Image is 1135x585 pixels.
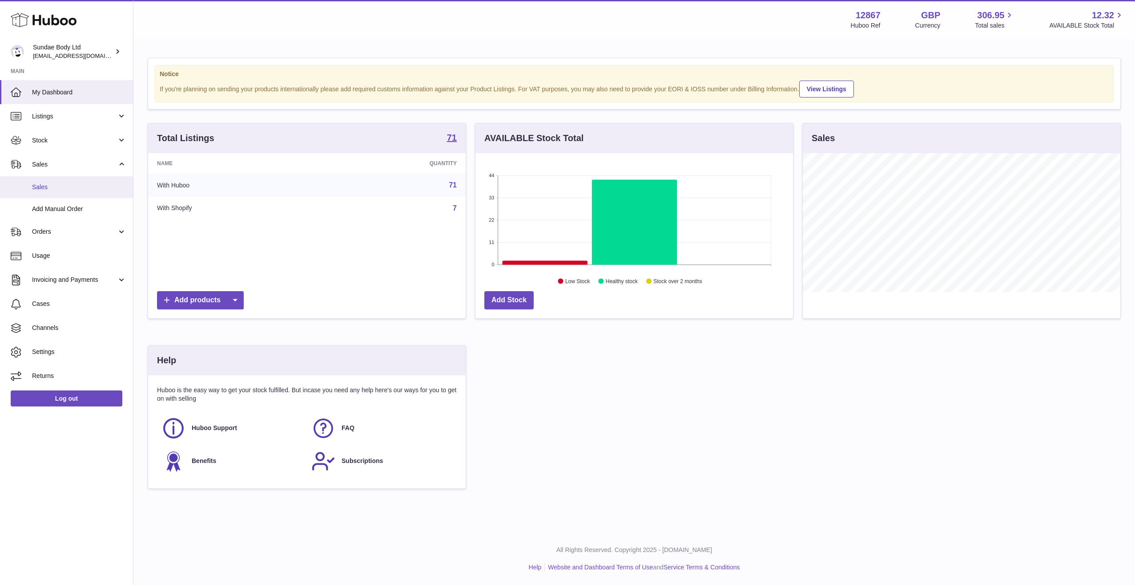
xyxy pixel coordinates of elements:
[157,291,244,309] a: Add products
[157,386,457,403] p: Huboo is the easy way to get your stock fulfilled. But incase you need any help here's our ways f...
[484,291,534,309] a: Add Stock
[157,132,214,144] h3: Total Listings
[1092,9,1114,21] span: 12.32
[453,204,457,212] a: 7
[192,424,237,432] span: Huboo Support
[11,45,24,58] img: felicity@sundaebody.com
[32,136,117,145] span: Stock
[489,240,494,245] text: 11
[489,195,494,200] text: 33
[32,276,117,284] span: Invoicing and Payments
[548,564,653,571] a: Website and Dashboard Terms of Use
[851,21,881,30] div: Huboo Ref
[157,354,176,366] h3: Help
[192,457,216,465] span: Benefits
[664,564,740,571] a: Service Terms & Conditions
[161,416,302,440] a: Huboo Support
[319,153,466,174] th: Quantity
[32,227,117,236] span: Orders
[33,43,113,60] div: Sundae Body Ltd
[32,183,126,191] span: Sales
[32,112,117,121] span: Listings
[606,278,638,284] text: Healthy stock
[921,9,940,21] strong: GBP
[975,21,1014,30] span: Total sales
[32,372,126,380] span: Returns
[545,563,740,572] li: and
[977,9,1004,21] span: 306.95
[148,174,319,197] td: With Huboo
[529,564,542,571] a: Help
[915,21,941,30] div: Currency
[141,546,1128,554] p: All Rights Reserved. Copyright 2025 - [DOMAIN_NAME]
[653,278,702,284] text: Stock over 2 months
[161,449,302,473] a: Benefits
[33,52,131,59] span: [EMAIL_ADDRESS][DOMAIN_NAME]
[32,88,126,97] span: My Dashboard
[342,424,354,432] span: FAQ
[148,153,319,174] th: Name
[32,252,126,260] span: Usage
[32,160,117,169] span: Sales
[160,79,1109,97] div: If you're planning on sending your products internationally please add required customs informati...
[342,457,383,465] span: Subscriptions
[311,416,452,440] a: FAQ
[489,217,494,223] text: 22
[11,390,122,406] a: Log out
[160,70,1109,78] strong: Notice
[447,133,457,144] a: 71
[799,81,854,97] a: View Listings
[32,205,126,213] span: Add Manual Order
[812,132,835,144] h3: Sales
[32,348,126,356] span: Settings
[975,9,1014,30] a: 306.95 Total sales
[856,9,881,21] strong: 12867
[491,262,494,267] text: 0
[489,173,494,178] text: 44
[484,132,584,144] h3: AVAILABLE Stock Total
[449,181,457,189] a: 71
[1049,9,1124,30] a: 12.32 AVAILABLE Stock Total
[311,449,452,473] a: Subscriptions
[565,278,590,284] text: Low Stock
[32,300,126,308] span: Cases
[1049,21,1124,30] span: AVAILABLE Stock Total
[148,197,319,220] td: With Shopify
[32,324,126,332] span: Channels
[447,133,457,142] strong: 71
